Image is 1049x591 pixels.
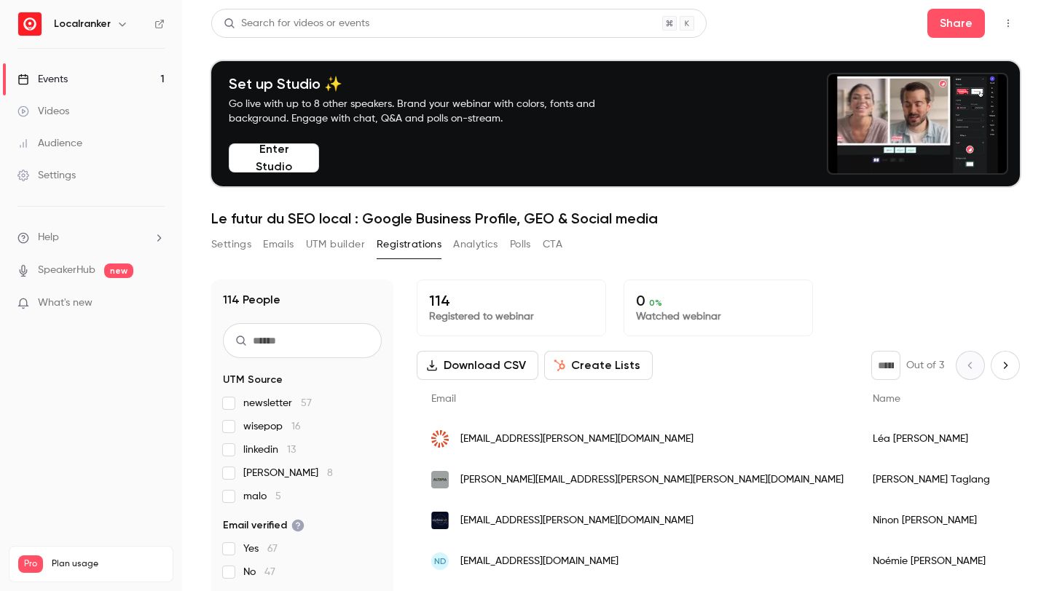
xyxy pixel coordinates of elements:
h4: Set up Studio ✨ [229,75,629,92]
span: Email [431,394,456,404]
div: Léa [PERSON_NAME] [858,419,1040,459]
span: 47 [264,567,275,577]
p: Out of 3 [906,358,944,373]
span: 0 % [649,298,662,308]
span: 57 [301,398,312,408]
button: Share [927,9,985,38]
span: malo [243,489,281,504]
span: No [243,565,275,579]
span: 8 [327,468,333,478]
span: linkedin [243,443,296,457]
img: altema.pro [431,471,449,488]
span: Email verified [223,518,305,533]
p: Watched webinar [636,309,801,324]
div: Events [17,72,68,87]
button: Emails [263,233,294,256]
h1: 114 People [223,291,280,309]
span: Help [38,230,59,245]
li: help-dropdown-opener [17,230,165,245]
span: 67 [267,544,278,554]
img: thelem-assurances.fr [431,430,449,448]
button: Settings [211,233,251,256]
div: [PERSON_NAME] Taglang [858,459,1040,500]
button: Registrations [377,233,441,256]
span: [PERSON_NAME] [243,466,333,480]
span: What's new [38,295,93,311]
div: Settings [17,168,76,183]
span: wisepop [243,419,301,434]
h6: Localranker [54,17,111,31]
div: Audience [17,136,82,151]
img: alphea.fr [431,512,449,529]
span: [EMAIL_ADDRESS][DOMAIN_NAME] [460,554,618,569]
h1: Le futur du SEO local : Google Business Profile, GEO & Social media [211,210,1020,227]
button: Next page [991,351,1020,380]
a: SpeakerHub [38,263,95,278]
span: new [104,263,133,278]
button: Download CSV [417,351,538,380]
p: 0 [636,292,801,309]
button: Polls [510,233,531,256]
span: UTM Source [223,373,283,387]
div: Videos [17,104,69,119]
button: Create Lists [544,351,653,380]
span: newsletter [243,396,312,410]
span: 16 [291,421,301,432]
span: [EMAIL_ADDRESS][PERSON_NAME][DOMAIN_NAME] [460,432,694,447]
button: Analytics [453,233,498,256]
p: 114 [429,292,594,309]
span: [EMAIL_ADDRESS][PERSON_NAME][DOMAIN_NAME] [460,513,694,528]
span: [PERSON_NAME][EMAIL_ADDRESS][PERSON_NAME][PERSON_NAME][DOMAIN_NAME] [460,472,844,488]
p: Go live with up to 8 other speakers. Brand your webinar with colors, fonts and background. Engage... [229,97,629,126]
div: Ninon [PERSON_NAME] [858,500,1040,541]
button: CTA [543,233,562,256]
span: ND [434,555,447,568]
img: Localranker [18,12,42,36]
span: Yes [243,542,278,556]
button: Enter Studio [229,143,319,172]
p: Registered to webinar [429,309,594,324]
span: 5 [275,491,281,501]
span: 13 [287,445,296,455]
span: Plan usage [52,558,164,570]
div: Noémie [PERSON_NAME] [858,541,1040,582]
div: Search for videos or events [224,16,369,31]
span: Pro [18,555,43,573]
span: Name [873,394,900,404]
button: UTM builder [306,233,365,256]
iframe: Noticeable Trigger [147,297,165,310]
